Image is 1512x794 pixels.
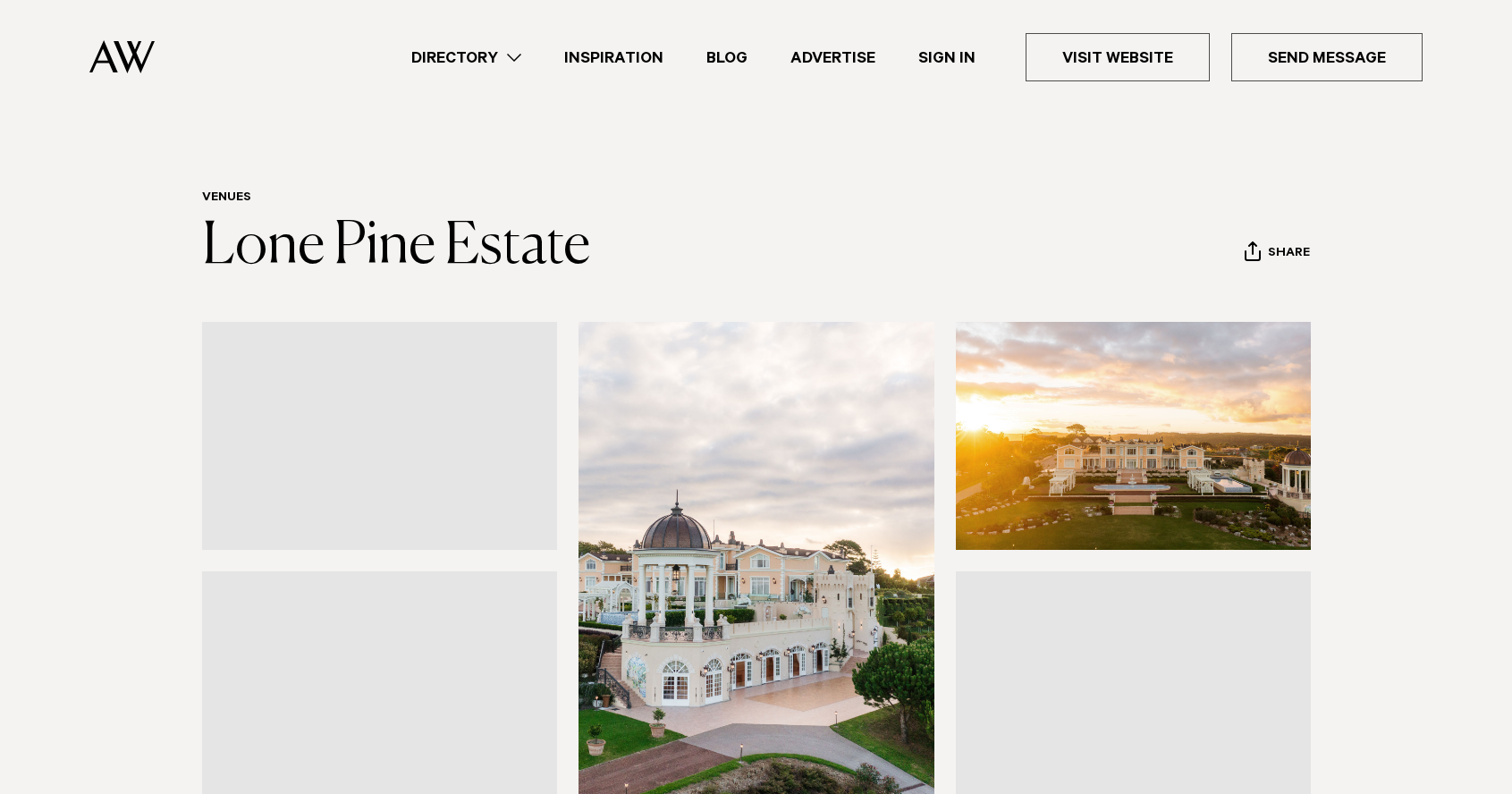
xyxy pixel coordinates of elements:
button: Share [1244,241,1311,267]
span: Share [1268,246,1310,263]
a: golden hour auckland mansion [202,322,558,550]
a: Inspiration [543,46,685,70]
a: Advertise [769,46,897,70]
a: Visit Website [1026,33,1210,81]
a: Directory [390,46,543,70]
img: Auckland Weddings Logo [89,40,155,73]
a: Lone Pine Estate [202,218,590,275]
a: Blog [685,46,769,70]
img: auckland estate at sunset [956,322,1312,550]
a: Venues [202,191,251,206]
a: Send Message [1231,33,1423,81]
a: Sign In [897,46,997,70]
